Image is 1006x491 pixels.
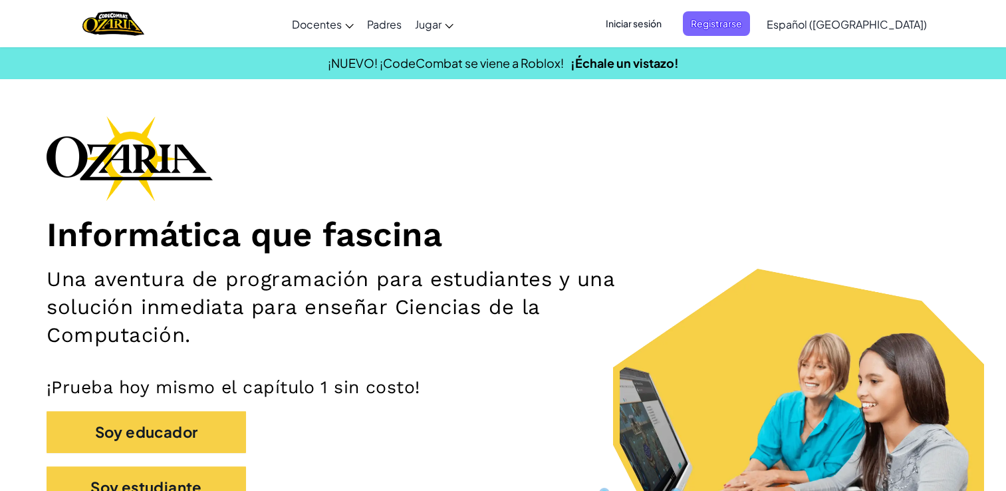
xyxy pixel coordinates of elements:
span: Docentes [292,17,342,31]
h2: Una aventura de programación para estudiantes y una solución inmediata para enseñar Ciencias de l... [47,265,658,349]
button: Registrarse [683,11,750,36]
a: Docentes [285,6,360,42]
h1: Informática que fascina [47,214,959,255]
a: Jugar [408,6,460,42]
span: ¡NUEVO! ¡CodeCombat se viene a Roblox! [328,55,564,71]
button: Iniciar sesión [598,11,670,36]
a: ¡Échale un vistazo! [570,55,679,71]
button: Soy educador [47,411,246,453]
span: Jugar [415,17,441,31]
a: Español ([GEOGRAPHIC_DATA]) [760,6,934,42]
a: Padres [360,6,408,42]
img: Home [82,10,144,37]
img: Ozaria branding logo [47,116,213,201]
span: Español ([GEOGRAPHIC_DATA]) [767,17,927,31]
p: ¡Prueba hoy mismo el capítulo 1 sin costo! [47,376,959,398]
a: Ozaria by CodeCombat logo [82,10,144,37]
